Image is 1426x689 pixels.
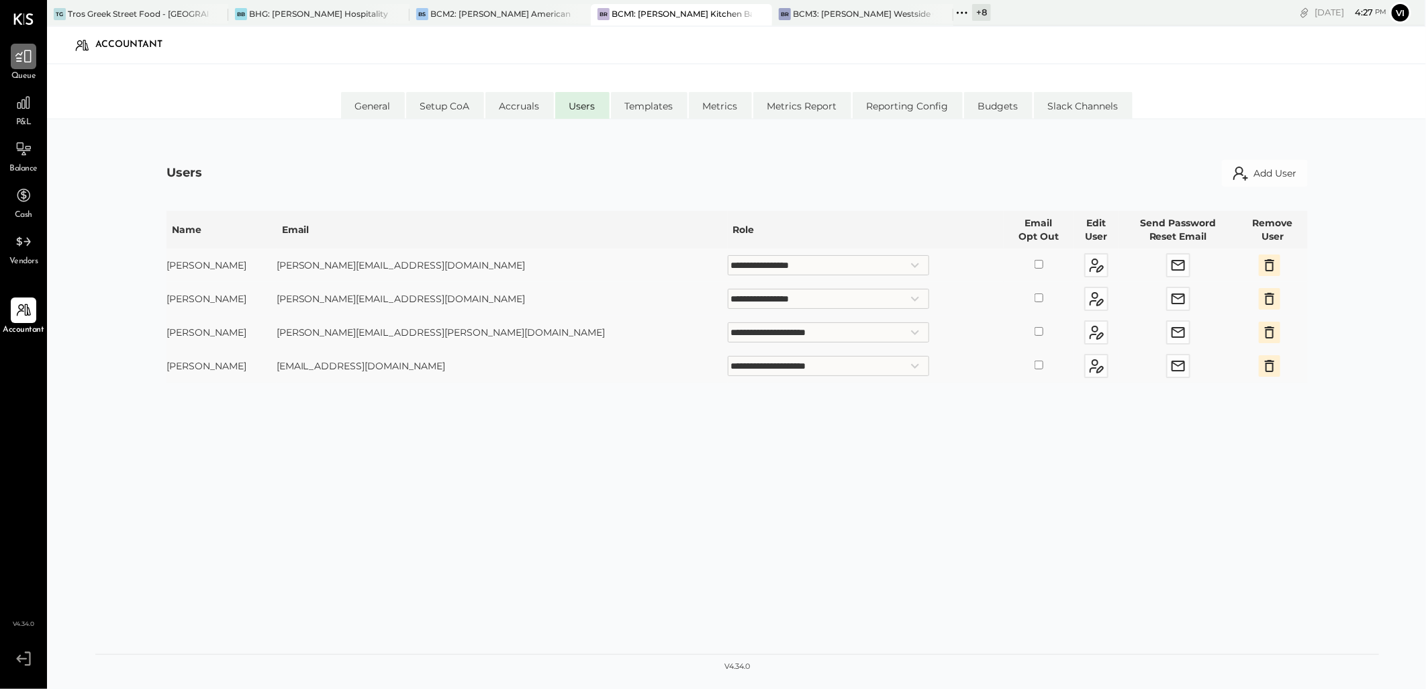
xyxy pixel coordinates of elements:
th: Email [277,211,728,248]
div: BS [416,8,428,20]
div: [DATE] [1315,6,1386,19]
div: BCM2: [PERSON_NAME] American Cooking [430,8,571,19]
div: Accountant [95,34,176,56]
li: Setup CoA [406,92,484,119]
span: Cash [15,210,32,222]
div: BR [598,8,610,20]
div: BB [235,8,247,20]
th: Edit User [1074,211,1119,248]
th: Email Opt Out [1004,211,1074,248]
span: Vendors [9,256,38,268]
th: Name [167,211,276,248]
th: Remove User [1237,211,1307,248]
div: + 8 [972,4,991,21]
span: Balance [9,163,38,175]
a: Balance [1,136,46,175]
li: Users [555,92,610,119]
a: Queue [1,44,46,83]
div: v 4.34.0 [724,661,750,672]
li: Metrics [689,92,752,119]
span: P&L [16,117,32,129]
li: Budgets [964,92,1033,119]
li: Slack Channels [1034,92,1133,119]
li: General [341,92,405,119]
td: [EMAIL_ADDRESS][DOMAIN_NAME] [277,349,728,383]
span: Accountant [3,324,44,336]
div: Users [167,165,202,182]
td: [PERSON_NAME] [167,282,276,316]
td: [PERSON_NAME] [167,248,276,282]
th: Send Password Reset Email [1119,211,1237,248]
td: [PERSON_NAME][EMAIL_ADDRESS][DOMAIN_NAME] [277,282,728,316]
div: Tros Greek Street Food - [GEOGRAPHIC_DATA] [68,8,208,19]
li: Reporting Config [853,92,963,119]
div: BHG: [PERSON_NAME] Hospitality Group, LLC [249,8,389,19]
button: Vi [1390,2,1411,24]
td: [PERSON_NAME][EMAIL_ADDRESS][PERSON_NAME][DOMAIN_NAME] [277,316,728,349]
a: P&L [1,90,46,129]
a: Vendors [1,229,46,268]
td: [PERSON_NAME] [167,349,276,383]
li: Accruals [485,92,554,119]
div: copy link [1298,5,1311,19]
a: Cash [1,183,46,222]
button: Add User [1222,160,1308,187]
td: [PERSON_NAME][EMAIL_ADDRESS][DOMAIN_NAME] [277,248,728,282]
div: BR [779,8,791,20]
th: Role [728,211,1004,248]
li: Metrics Report [753,92,851,119]
a: Accountant [1,297,46,336]
div: TG [54,8,66,20]
li: Templates [611,92,687,119]
div: BCM1: [PERSON_NAME] Kitchen Bar Market [612,8,752,19]
td: [PERSON_NAME] [167,316,276,349]
div: BCM3: [PERSON_NAME] Westside Grill [793,8,933,19]
span: Queue [11,71,36,83]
